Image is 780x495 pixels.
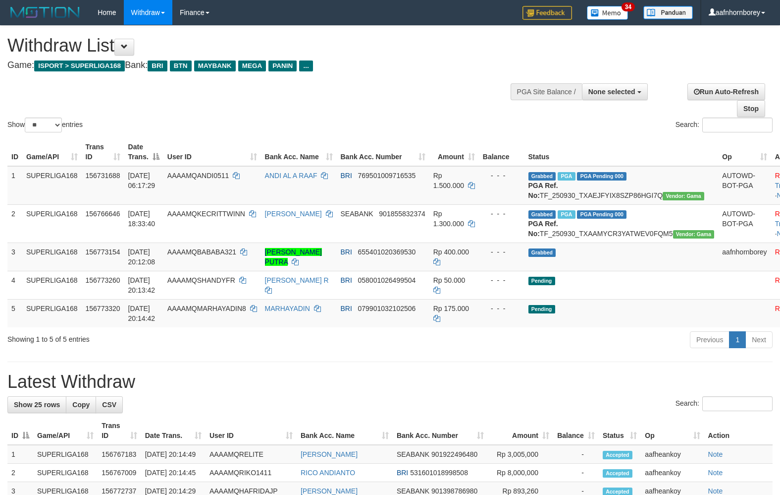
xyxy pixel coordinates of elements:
td: [DATE] 20:14:45 [141,464,206,482]
td: SUPERLIGA168 [22,166,82,205]
a: Note [708,487,723,495]
span: ISPORT > SUPERLIGA168 [34,61,125,71]
td: TF_250930_TXAAMYCR3YATWEV0FQM5 [524,204,719,243]
th: Op: activate to sort column ascending [718,138,771,166]
td: [DATE] 20:14:49 [141,445,206,464]
span: ... [299,61,312,71]
th: User ID: activate to sort column ascending [206,417,297,445]
th: Game/API: activate to sort column ascending [22,138,82,166]
span: BRI [341,172,352,180]
td: aafheankoy [641,464,704,482]
div: - - - [483,304,520,313]
td: SUPERLIGA168 [22,299,82,327]
span: Rp 400.000 [433,248,469,256]
span: 156773154 [86,248,120,256]
span: Pending [528,305,555,313]
a: [PERSON_NAME] [265,210,322,218]
img: MOTION_logo.png [7,5,83,20]
td: - [553,464,599,482]
div: Showing 1 to 5 of 5 entries [7,330,317,344]
label: Search: [676,396,773,411]
span: BRI [397,469,408,477]
span: Pending [528,277,555,285]
span: 34 [622,2,635,11]
a: Stop [737,100,765,117]
a: ANDI AL A RAAF [265,172,317,180]
span: AAAAMQMARHAYADIN8 [167,305,246,312]
th: Trans ID: activate to sort column ascending [82,138,124,166]
span: Vendor URL: https://trx31.1velocity.biz [663,192,704,200]
select: Showentries [25,118,62,132]
td: SUPERLIGA168 [33,464,98,482]
span: Rp 50.000 [433,276,466,284]
input: Search: [702,396,773,411]
h1: Latest Withdraw [7,372,773,392]
label: Show entries [7,118,83,132]
td: Rp 8,000,000 [488,464,553,482]
span: PGA Pending [577,210,626,219]
span: Rp 1.500.000 [433,172,464,189]
h4: Game: Bank: [7,61,510,70]
span: Copy [72,401,90,409]
span: Grabbed [528,172,556,181]
span: Marked by aafheankoy [558,210,575,219]
span: AAAAMQBABABA321 [167,248,236,256]
a: Note [708,450,723,458]
a: [PERSON_NAME] [301,450,358,458]
td: SUPERLIGA168 [22,271,82,299]
span: Vendor URL: https://trx31.1velocity.biz [673,230,715,239]
th: Bank Acc. Number: activate to sort column ascending [337,138,429,166]
td: 1 [7,166,22,205]
span: 156766646 [86,210,120,218]
button: None selected [582,83,648,100]
span: Copy 769501009716535 to clipboard [358,172,416,180]
th: Amount: activate to sort column ascending [429,138,479,166]
th: Trans ID: activate to sort column ascending [98,417,141,445]
span: AAAAMQSHANDYFR [167,276,235,284]
span: AAAAMQKECRITTWINN [167,210,245,218]
span: [DATE] 20:12:08 [128,248,156,266]
th: Balance [479,138,524,166]
span: CSV [102,401,116,409]
th: Action [704,417,773,445]
th: Date Trans.: activate to sort column descending [124,138,163,166]
th: Balance: activate to sort column ascending [553,417,599,445]
span: 156773260 [86,276,120,284]
a: Note [708,469,723,477]
th: User ID: activate to sort column ascending [163,138,261,166]
a: Next [745,331,773,348]
label: Search: [676,118,773,132]
div: - - - [483,171,520,181]
span: Marked by aafromsomean [558,172,575,181]
div: - - - [483,209,520,219]
th: Bank Acc. Name: activate to sort column ascending [261,138,337,166]
th: ID [7,138,22,166]
td: TF_250930_TXAEJFYIX8SZP86HGI7Q [524,166,719,205]
span: Copy 058001026499504 to clipboard [358,276,416,284]
a: [PERSON_NAME] PUTRA [265,248,322,266]
th: Amount: activate to sort column ascending [488,417,553,445]
span: [DATE] 18:33:40 [128,210,156,228]
span: Accepted [603,451,632,459]
a: Copy [66,396,96,413]
span: SEABANK [341,210,373,218]
td: AUTOWD-BOT-PGA [718,166,771,205]
td: AAAAMQRIKO1411 [206,464,297,482]
td: 2 [7,204,22,243]
td: 3 [7,243,22,271]
span: SEABANK [397,487,429,495]
div: PGA Site Balance / [511,83,582,100]
span: BTN [170,61,192,71]
th: Status: activate to sort column ascending [599,417,641,445]
span: BRI [341,248,352,256]
span: BRI [148,61,167,71]
div: - - - [483,275,520,285]
span: Copy 531601018998508 to clipboard [410,469,468,477]
td: 5 [7,299,22,327]
span: MEGA [238,61,266,71]
th: Bank Acc. Number: activate to sort column ascending [393,417,488,445]
h1: Withdraw List [7,36,510,56]
td: aafheankoy [641,445,704,464]
th: ID: activate to sort column descending [7,417,33,445]
td: - [553,445,599,464]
